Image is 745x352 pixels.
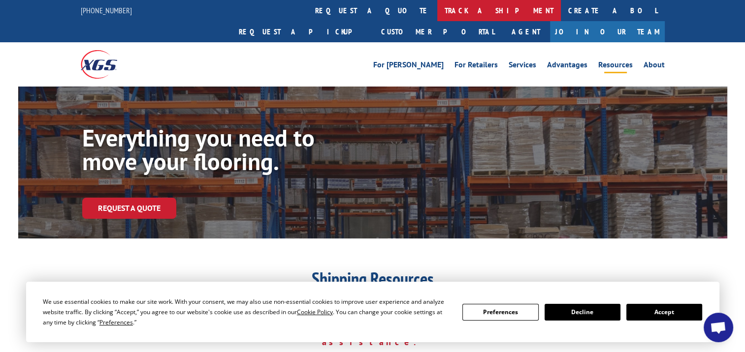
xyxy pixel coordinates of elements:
div: We use essential cookies to make our site work. With your consent, we may also use non-essential ... [43,296,451,327]
button: Preferences [462,304,538,321]
a: Services [509,61,536,72]
a: For [PERSON_NAME] [373,61,444,72]
h1: Everything you need to move your flooring. [82,126,378,178]
a: About [644,61,665,72]
a: Resources [598,61,633,72]
a: Customer Portal [374,21,502,42]
a: Agent [502,21,550,42]
div: Open chat [704,313,733,342]
h1: Shipping Resources [176,270,570,293]
button: Accept [626,304,702,321]
span: Cookie Policy [297,308,333,316]
span: Preferences [99,318,133,326]
a: [PHONE_NUMBER] [81,5,132,15]
a: For Retailers [454,61,498,72]
a: Join Our Team [550,21,665,42]
a: Request a pickup [231,21,374,42]
button: Decline [545,304,620,321]
a: Advantages [547,61,587,72]
a: Request a Quote [82,198,176,219]
div: Cookie Consent Prompt [26,282,719,342]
